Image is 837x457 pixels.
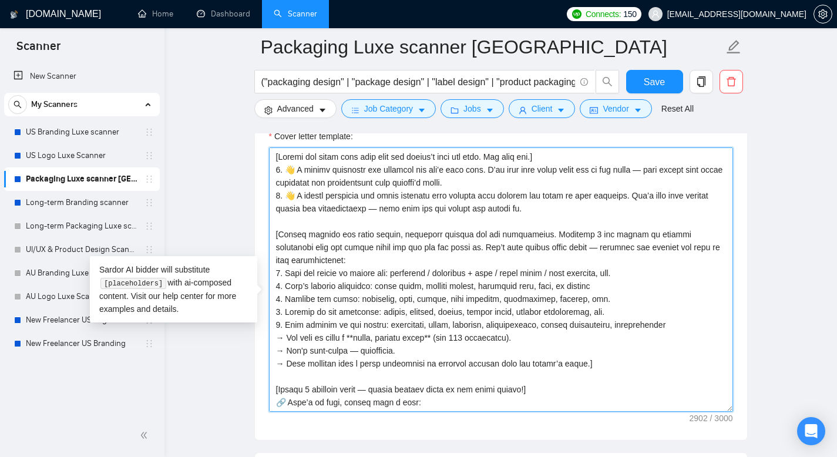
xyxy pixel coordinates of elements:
[651,10,660,18] span: user
[144,221,154,231] span: holder
[144,127,154,137] span: holder
[596,70,619,93] button: search
[144,339,154,348] span: holder
[596,76,618,87] span: search
[26,308,137,332] a: New Freelancer US Logo
[140,429,152,441] span: double-left
[351,106,359,115] span: bars
[726,39,741,55] span: edit
[269,130,353,143] label: Cover letter template:
[814,9,832,19] a: setting
[254,99,337,118] button: settingAdvancedcaret-down
[4,65,160,88] li: New Scanner
[797,417,825,445] div: Open Intercom Messenger
[269,147,733,412] textarea: Cover letter template:
[26,238,137,261] a: UI/UX & Product Design Scanner
[586,8,621,21] span: Connects:
[197,9,250,19] a: dashboardDashboard
[100,278,166,290] code: [placeholders]
[264,106,273,115] span: setting
[26,191,137,214] a: Long-term Branding scanner
[572,9,581,19] img: upwork-logo.png
[26,332,137,355] a: New Freelancer US Branding
[277,102,314,115] span: Advanced
[26,261,137,285] a: AU Branding Luxe scanner
[509,99,576,118] button: userClientcaret-down
[144,151,154,160] span: holder
[603,102,628,115] span: Vendor
[451,106,459,115] span: folder
[261,75,575,89] input: Search Freelance Jobs...
[4,93,160,355] li: My Scanners
[90,256,257,322] div: Sardor AI bidder will substitute with ai-composed content. Visit our for more examples and details.
[463,102,481,115] span: Jobs
[144,198,154,207] span: holder
[580,99,651,118] button: idcardVendorcaret-down
[720,70,743,93] button: delete
[519,106,527,115] span: user
[31,93,78,116] span: My Scanners
[138,9,173,19] a: homeHome
[318,106,327,115] span: caret-down
[9,100,26,109] span: search
[26,285,137,308] a: AU Logo Luxe Scanner
[8,95,27,114] button: search
[26,167,137,191] a: Packaging Luxe scanner [GEOGRAPHIC_DATA]
[486,106,494,115] span: caret-down
[720,76,742,87] span: delete
[7,38,70,62] span: Scanner
[144,245,154,254] span: holder
[163,291,203,301] a: help center
[441,99,504,118] button: folderJobscaret-down
[26,214,137,238] a: Long-term Packaging Luxe scanner
[261,32,724,62] input: Scanner name...
[814,9,832,19] span: setting
[690,76,712,87] span: copy
[364,102,413,115] span: Job Category
[623,8,636,21] span: 150
[590,106,598,115] span: idcard
[557,106,565,115] span: caret-down
[341,99,436,118] button: barsJob Categorycaret-down
[661,102,694,115] a: Reset All
[418,106,426,115] span: caret-down
[26,144,137,167] a: US Logo Luxe Scanner
[14,65,150,88] a: New Scanner
[144,174,154,184] span: holder
[814,5,832,23] button: setting
[580,78,588,86] span: info-circle
[634,106,642,115] span: caret-down
[10,5,18,24] img: logo
[274,9,317,19] a: searchScanner
[690,70,713,93] button: copy
[26,120,137,144] a: US Branding Luxe scanner
[626,70,683,93] button: Save
[644,75,665,89] span: Save
[532,102,553,115] span: Client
